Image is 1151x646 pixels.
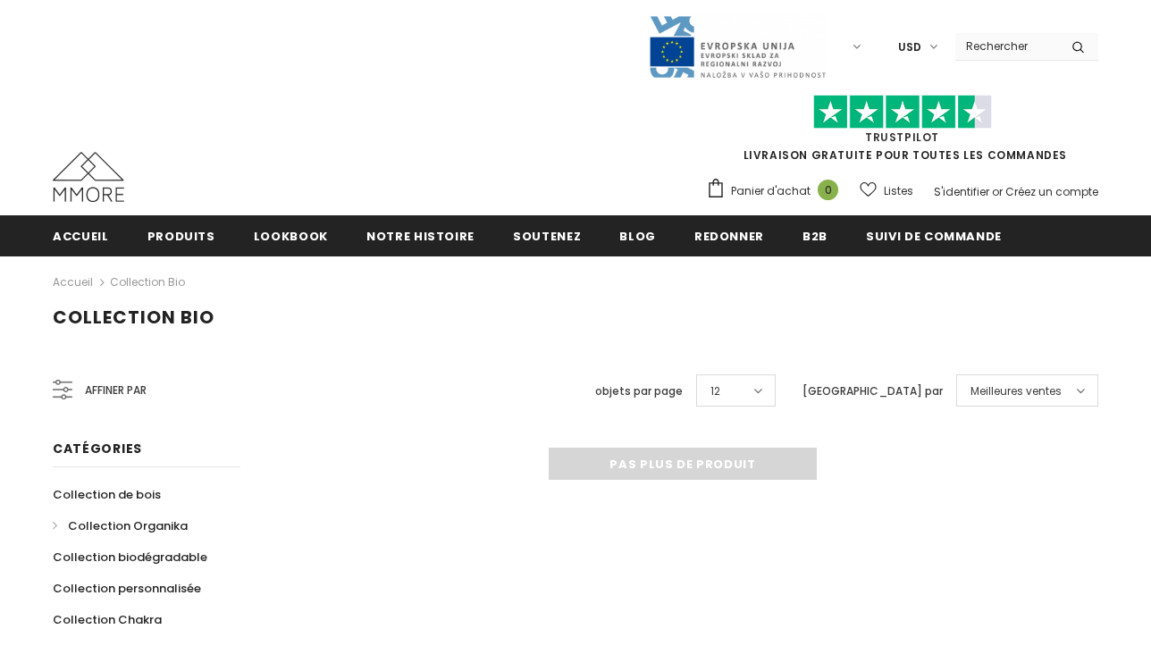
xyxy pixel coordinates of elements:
[955,33,1058,59] input: Search Site
[1005,184,1098,199] a: Créez un compte
[992,184,1003,199] span: or
[706,178,847,205] a: Panier d'achat 0
[53,573,201,604] a: Collection personnalisée
[68,517,188,534] span: Collection Organika
[513,215,581,256] a: soutenez
[860,175,913,206] a: Listes
[53,305,214,330] span: Collection Bio
[53,440,142,457] span: Catégories
[818,180,838,200] span: 0
[866,228,1002,245] span: Suivi de commande
[513,228,581,245] span: soutenez
[53,479,161,510] a: Collection de bois
[366,228,475,245] span: Notre histoire
[731,182,811,200] span: Panier d'achat
[147,228,215,245] span: Produits
[53,549,207,566] span: Collection biodégradable
[147,215,215,256] a: Produits
[53,541,207,573] a: Collection biodégradable
[694,215,764,256] a: Redonner
[254,215,328,256] a: Lookbook
[595,382,683,400] label: objets par page
[619,215,656,256] a: Blog
[648,14,827,80] img: Javni Razpis
[254,228,328,245] span: Lookbook
[85,381,147,400] span: Affiner par
[53,611,162,628] span: Collection Chakra
[710,382,720,400] span: 12
[970,382,1062,400] span: Meilleures ventes
[53,510,188,541] a: Collection Organika
[648,38,827,54] a: Javni Razpis
[53,604,162,635] a: Collection Chakra
[53,228,109,245] span: Accueil
[110,274,185,289] a: Collection Bio
[53,580,201,597] span: Collection personnalisée
[898,38,921,56] span: USD
[619,228,656,245] span: Blog
[866,215,1002,256] a: Suivi de commande
[884,182,913,200] span: Listes
[53,486,161,503] span: Collection de bois
[813,95,992,130] img: Faites confiance aux étoiles pilotes
[53,272,93,293] a: Accueil
[53,152,124,202] img: Cas MMORE
[802,228,828,245] span: B2B
[53,215,109,256] a: Accueil
[694,228,764,245] span: Redonner
[802,382,943,400] label: [GEOGRAPHIC_DATA] par
[865,130,939,145] a: TrustPilot
[706,103,1098,163] span: LIVRAISON GRATUITE POUR TOUTES LES COMMANDES
[934,184,989,199] a: S'identifier
[366,215,475,256] a: Notre histoire
[802,215,828,256] a: B2B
